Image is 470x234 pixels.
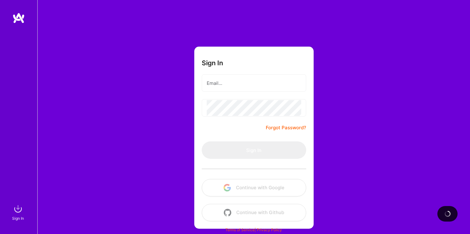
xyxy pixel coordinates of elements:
img: sign in [12,203,24,215]
button: Sign In [202,141,306,159]
div: © 2025 ATeams Inc., All rights reserved. [37,215,470,231]
button: Continue with Google [202,179,306,196]
a: Terms of Service [225,227,255,232]
span: | [225,227,282,232]
div: Sign In [12,215,24,222]
a: Forgot Password? [266,124,306,131]
img: logo [12,12,25,24]
img: icon [223,184,231,191]
a: sign inSign In [13,203,24,222]
input: Email... [207,75,301,91]
button: Continue with Github [202,204,306,221]
img: icon [224,209,231,216]
a: Privacy Policy [257,227,282,232]
h3: Sign In [202,59,223,67]
img: loading [443,210,451,218]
